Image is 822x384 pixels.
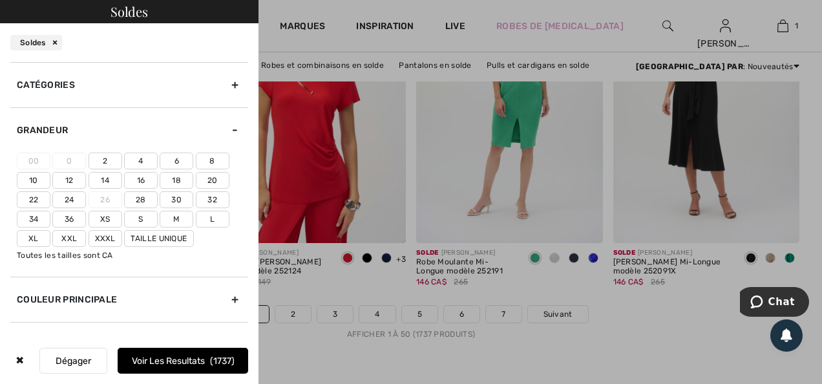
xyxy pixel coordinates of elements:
[196,211,229,228] label: L
[89,153,122,169] label: 2
[160,172,193,189] label: 18
[17,172,50,189] label: 10
[196,191,229,208] label: 32
[39,348,107,374] button: Dégager
[89,172,122,189] label: 14
[17,211,50,228] label: 34
[124,153,158,169] label: 4
[17,250,248,261] div: Toutes les tailles sont CA
[17,153,50,169] label: 00
[52,191,86,208] label: 24
[17,191,50,208] label: 22
[210,356,235,367] span: 1737
[10,62,248,107] div: Catégories
[10,322,248,367] div: Prix
[196,153,229,169] label: 8
[740,287,809,319] iframe: Ouvre un widget dans lequel vous pouvez chatter avec l’un de nos agents
[124,211,158,228] label: S
[17,230,50,247] label: Xl
[118,348,248,374] button: Voir les resultats1737
[10,35,62,50] div: Soldes
[89,191,122,208] label: 26
[10,107,248,153] div: Grandeur
[10,277,248,322] div: Couleur Principale
[160,191,193,208] label: 30
[10,348,29,374] div: ✖
[52,211,86,228] label: 36
[160,211,193,228] label: M
[52,230,86,247] label: Xxl
[52,172,86,189] label: 12
[160,153,193,169] label: 6
[89,211,122,228] label: Xs
[52,153,86,169] label: 0
[124,172,158,189] label: 16
[89,230,122,247] label: Xxxl
[196,172,229,189] label: 20
[124,191,158,208] label: 28
[124,230,194,247] label: Taille Unique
